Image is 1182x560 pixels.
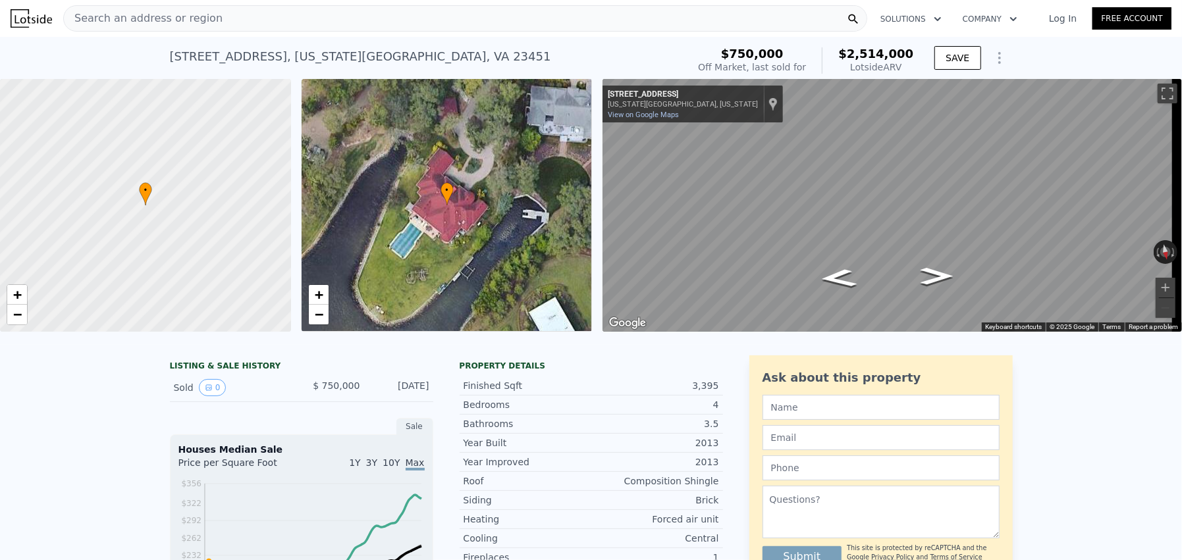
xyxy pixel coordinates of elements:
span: 10Y [383,457,400,468]
button: Keyboard shortcuts [985,322,1042,332]
div: [STREET_ADDRESS] , [US_STATE][GEOGRAPHIC_DATA] , VA 23451 [170,47,551,66]
div: Sale [396,418,433,435]
button: Toggle fullscreen view [1158,84,1177,103]
div: Street View [603,79,1182,332]
span: + [13,286,22,303]
div: • [139,182,152,205]
span: • [139,184,152,196]
img: Google [606,315,649,332]
div: Bedrooms [464,398,591,411]
span: $ 750,000 [313,380,360,391]
button: View historical data [199,379,227,396]
button: Zoom in [1156,278,1175,297]
button: Company [952,7,1028,31]
div: Siding [464,494,591,507]
div: Cooling [464,532,591,545]
div: Off Market, last sold for [698,61,806,74]
div: Year Built [464,436,591,449]
span: $2,514,000 [838,47,913,61]
div: 4 [591,398,719,411]
a: Open this area in Google Maps (opens a new window) [606,315,649,332]
div: Bathrooms [464,417,591,430]
div: [STREET_ADDRESS] [608,89,758,100]
a: Report a problem [1129,323,1178,330]
span: − [314,306,323,322]
span: + [314,286,323,303]
span: Search an address or region [64,11,223,26]
div: Map [603,79,1182,332]
div: Roof [464,474,591,488]
span: 1Y [349,457,360,468]
div: Year Improved [464,455,591,469]
button: Reset the view [1158,240,1173,265]
a: Zoom in [7,285,27,305]
span: © 2025 Google [1050,323,1094,330]
a: Zoom in [309,285,329,305]
path: Go East, Chewink Ct [804,265,873,292]
tspan: $262 [181,534,201,543]
span: $750,000 [721,47,784,61]
input: Email [763,425,1000,450]
span: − [13,306,22,322]
div: Sold [174,379,291,396]
div: Lotside ARV [838,61,913,74]
div: • [441,182,454,205]
div: Central [591,532,719,545]
tspan: $356 [181,479,201,488]
div: 2013 [591,436,719,449]
button: Rotate counterclockwise [1154,240,1161,264]
a: Log In [1033,12,1092,25]
a: Zoom out [309,305,329,324]
a: Terms [1102,323,1121,330]
div: Price per Square Foot [178,456,302,477]
button: SAVE [934,46,981,70]
div: [US_STATE][GEOGRAPHIC_DATA], [US_STATE] [608,100,758,109]
button: Rotate clockwise [1171,240,1178,264]
input: Phone [763,455,1000,480]
div: Houses Median Sale [178,443,425,456]
div: [DATE] [371,379,429,396]
div: Brick [591,494,719,507]
span: • [441,184,454,196]
div: Property details [460,361,723,371]
span: 3Y [366,457,377,468]
div: Finished Sqft [464,379,591,392]
a: Free Account [1092,7,1171,30]
button: Solutions [870,7,952,31]
a: View on Google Maps [608,111,679,119]
button: Zoom out [1156,298,1175,318]
div: Heating [464,513,591,526]
div: Composition Shingle [591,474,719,488]
a: Show location on map [768,97,778,111]
div: 3,395 [591,379,719,392]
div: 2013 [591,455,719,469]
img: Lotside [11,9,52,28]
div: Forced air unit [591,513,719,526]
tspan: $322 [181,499,201,508]
button: Show Options [986,45,1013,71]
tspan: $232 [181,551,201,560]
span: Max [406,457,425,471]
div: Ask about this property [763,369,1000,387]
div: LISTING & SALE HISTORY [170,361,433,374]
div: 3.5 [591,417,719,430]
a: Zoom out [7,305,27,324]
input: Name [763,395,1000,420]
tspan: $292 [181,517,201,526]
path: Go West, Chewink Ct [907,264,967,289]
